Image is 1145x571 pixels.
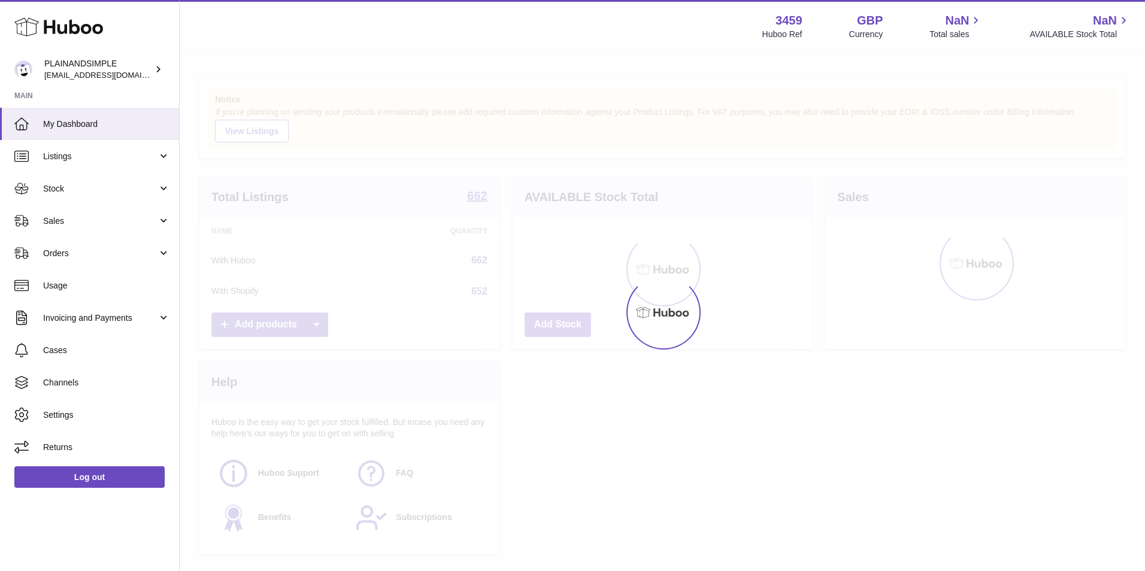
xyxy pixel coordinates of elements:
span: Total sales [929,29,983,40]
strong: GBP [857,13,883,29]
span: Listings [43,151,157,162]
a: Log out [14,466,165,488]
a: NaN AVAILABLE Stock Total [1029,13,1131,40]
span: Stock [43,183,157,195]
span: Orders [43,248,157,259]
strong: 3459 [776,13,802,29]
span: Settings [43,409,170,421]
span: Cases [43,345,170,356]
img: internalAdmin-3459@internal.huboo.com [14,60,32,78]
span: AVAILABLE Stock Total [1029,29,1131,40]
span: My Dashboard [43,119,170,130]
a: NaN Total sales [929,13,983,40]
div: Currency [849,29,883,40]
span: Sales [43,215,157,227]
span: NaN [945,13,969,29]
span: Channels [43,377,170,388]
div: Huboo Ref [762,29,802,40]
span: [EMAIL_ADDRESS][DOMAIN_NAME] [44,70,176,80]
span: NaN [1093,13,1117,29]
span: Returns [43,442,170,453]
div: PLAINANDSIMPLE [44,58,152,81]
span: Invoicing and Payments [43,312,157,324]
span: Usage [43,280,170,291]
